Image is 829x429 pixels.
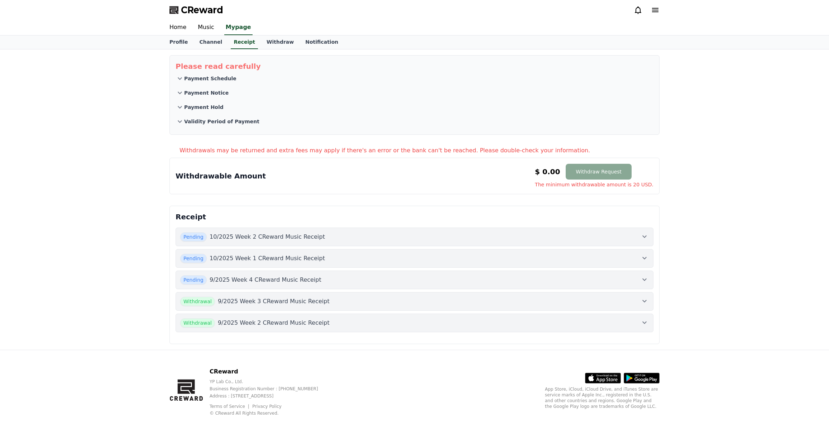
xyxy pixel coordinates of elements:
span: Withdrawal [180,297,215,306]
button: Withdrawal 9/2025 Week 2 CReward Music Receipt [176,314,653,332]
button: Validity Period of Payment [176,114,653,129]
button: Withdrawal 9/2025 Week 3 CReward Music Receipt [176,292,653,311]
p: CReward [210,367,330,376]
p: 10/2025 Week 1 CReward Music Receipt [210,254,325,263]
span: The minimum withdrawable amount is 20 USD. [535,181,653,188]
a: Channel [193,35,228,49]
span: CReward [181,4,223,16]
a: Notification [300,35,344,49]
p: Withdrawals may be returned and extra fees may apply if there's an error or the bank can't be rea... [179,146,660,155]
button: Payment Notice [176,86,653,100]
a: CReward [169,4,223,16]
button: Withdraw Request [566,164,632,180]
button: Pending 10/2025 Week 1 CReward Music Receipt [176,249,653,268]
span: Pending [180,232,207,242]
button: Payment Hold [176,100,653,114]
a: Music [192,20,220,35]
span: Withdrawal [180,318,215,328]
p: Receipt [176,212,653,222]
p: Address : [STREET_ADDRESS] [210,393,330,399]
span: Pending [180,275,207,285]
button: Payment Schedule [176,71,653,86]
a: Mypage [224,20,253,35]
p: App Store, iCloud, iCloud Drive, and iTunes Store are service marks of Apple Inc., registered in ... [545,386,660,409]
a: Withdraw [261,35,300,49]
p: Payment Schedule [184,75,236,82]
a: Profile [164,35,193,49]
a: Receipt [231,35,258,49]
p: Validity Period of Payment [184,118,259,125]
p: YP Lab Co., Ltd. [210,379,330,385]
p: Business Registration Number : [PHONE_NUMBER] [210,386,330,392]
p: Payment Notice [184,89,229,96]
span: Pending [180,254,207,263]
button: Pending 9/2025 Week 4 CReward Music Receipt [176,271,653,289]
button: Pending 10/2025 Week 2 CReward Music Receipt [176,228,653,246]
p: 9/2025 Week 2 CReward Music Receipt [218,319,330,327]
a: Home [164,20,192,35]
p: 9/2025 Week 3 CReward Music Receipt [218,297,330,306]
p: 10/2025 Week 2 CReward Music Receipt [210,233,325,241]
p: Please read carefully [176,61,653,71]
p: $ 0.00 [535,167,560,177]
p: Payment Hold [184,104,224,111]
a: Privacy Policy [252,404,282,409]
p: 9/2025 Week 4 CReward Music Receipt [210,276,321,284]
p: Withdrawable Amount [176,171,266,181]
p: © CReward All Rights Reserved. [210,410,330,416]
a: Terms of Service [210,404,250,409]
